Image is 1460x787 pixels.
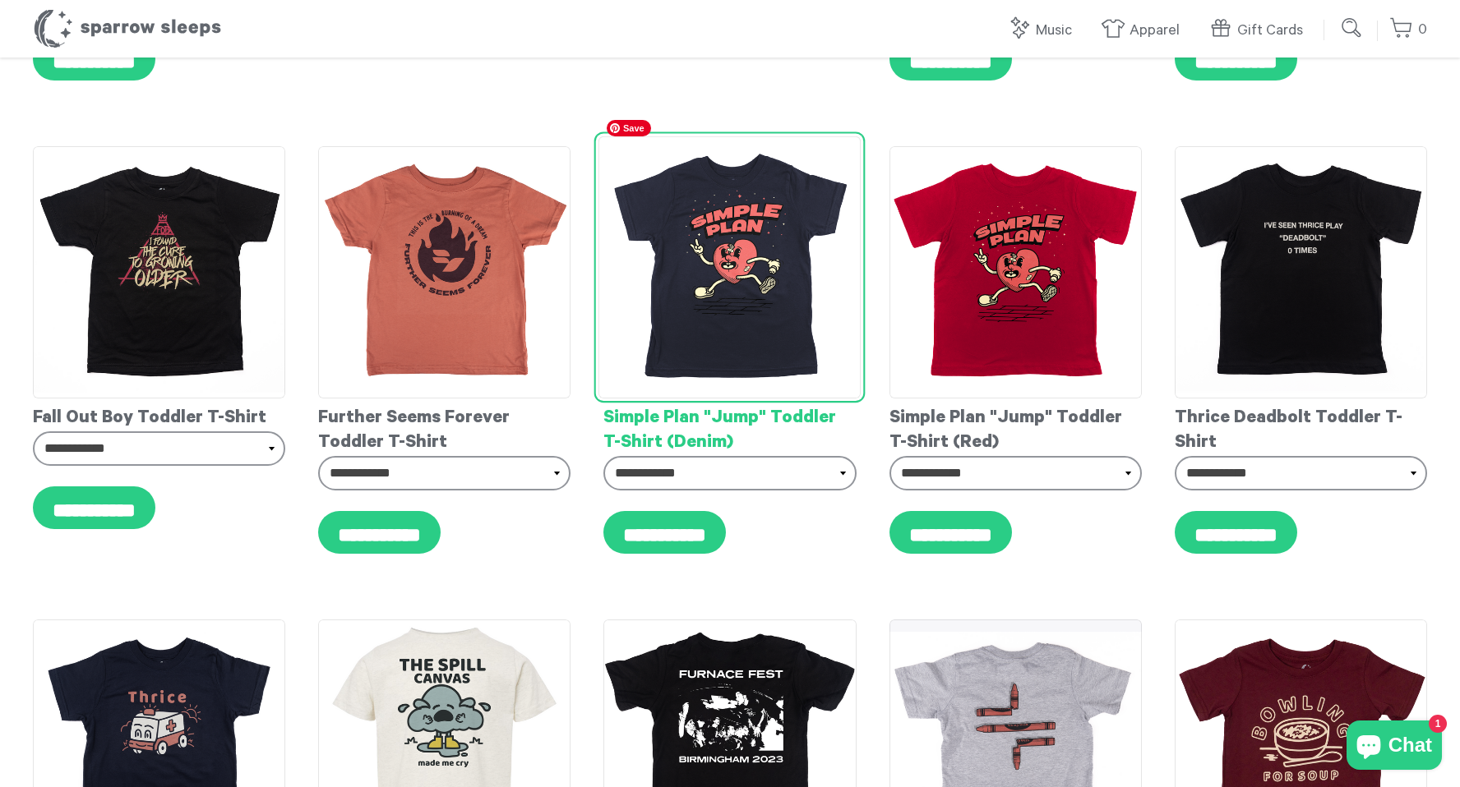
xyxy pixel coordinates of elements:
[1342,720,1447,774] inbox-online-store-chat: Shopify online store chat
[1101,13,1188,48] a: Apparel
[889,398,1142,456] div: Simple Plan "Jump" Toddler T-Shirt (Red)
[1208,13,1311,48] a: Gift Cards
[1336,12,1369,44] input: Submit
[1389,12,1427,48] a: 0
[1175,398,1427,456] div: Thrice Deadbolt Toddler T-Shirt
[318,398,571,456] div: Further Seems Forever Toddler T-Shirt
[889,146,1142,398] img: sp-collection-02_grande.png
[1007,13,1080,48] a: Music
[33,398,285,431] div: Fall Out Boy Toddler T-Shirt
[33,8,222,49] h1: Sparrow Sleeps
[598,136,861,398] img: sp-collection-03_grande.png
[603,398,856,456] div: Simple Plan "Jump" Toddler T-Shirt (Denim)
[318,146,571,398] img: FSF-ToddlerTee_d5c8614e-4aef-4ea7-99bf-d6c55b9c757a_grande.png
[1175,146,1427,398] img: Thrice-DeadboltToddlerTee_grande.png
[33,146,285,398] img: fob-tee_grande.png
[607,120,651,136] span: Save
